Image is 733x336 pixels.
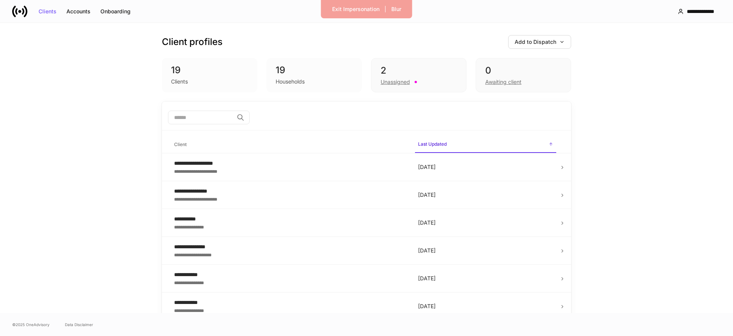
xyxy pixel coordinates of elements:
div: 0Awaiting client [476,58,571,92]
p: [DATE] [418,163,553,171]
div: Accounts [66,9,90,14]
button: Accounts [61,5,95,18]
div: Clients [171,78,188,85]
button: Exit Impersonation [327,3,384,15]
span: Client [171,137,409,153]
div: Exit Impersonation [332,6,379,12]
div: 2 [381,64,457,77]
div: Add to Dispatch [515,39,565,45]
div: 19 [171,64,248,76]
p: [DATE] [418,302,553,310]
h6: Client [174,141,187,148]
div: 0 [485,64,562,77]
div: Clients [39,9,57,14]
button: Blur [386,3,406,15]
button: Onboarding [95,5,136,18]
div: 2Unassigned [371,58,467,92]
p: [DATE] [418,191,553,199]
span: © 2025 OneAdvisory [12,322,50,328]
p: [DATE] [418,247,553,254]
a: Data Disclaimer [65,322,93,328]
h3: Client profiles [162,36,223,48]
p: [DATE] [418,275,553,282]
div: Households [276,78,305,85]
button: Clients [34,5,61,18]
h6: Last Updated [418,140,447,148]
button: Add to Dispatch [508,35,571,49]
div: 19 [276,64,353,76]
div: Awaiting client [485,78,521,86]
span: Last Updated [415,137,556,153]
p: [DATE] [418,219,553,227]
div: Onboarding [100,9,131,14]
div: Unassigned [381,78,410,86]
div: Blur [391,6,401,12]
